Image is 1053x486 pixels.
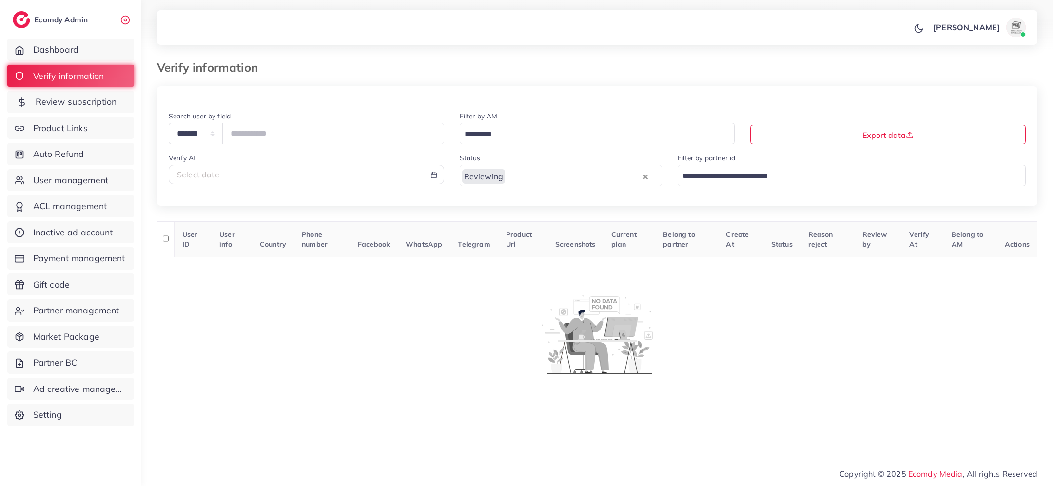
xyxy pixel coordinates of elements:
[909,230,929,249] span: Verify At
[839,468,1037,480] span: Copyright © 2025
[33,383,127,395] span: Ad creative management
[461,127,722,142] input: Search for option
[663,230,695,249] span: Belong to partner
[611,230,637,249] span: Current plan
[7,378,134,400] a: Ad creative management
[260,240,286,249] span: Country
[7,404,134,426] a: Setting
[643,171,648,182] button: Clear Selected
[460,111,498,121] label: Filter by AM
[7,247,134,270] a: Payment management
[33,304,119,317] span: Partner management
[36,96,117,108] span: Review subscription
[33,356,78,369] span: Partner BC
[7,326,134,348] a: Market Package
[462,169,505,184] span: Reviewing
[460,153,481,163] label: Status
[506,169,641,184] input: Search for option
[33,148,84,160] span: Auto Refund
[928,18,1030,37] a: [PERSON_NAME]avatar
[406,240,442,249] span: WhatsApp
[34,15,90,24] h2: Ecomdy Admin
[169,111,231,121] label: Search user by field
[862,230,887,249] span: Review by
[1006,18,1026,37] img: avatar
[182,230,198,249] span: User ID
[302,230,328,249] span: Phone number
[7,195,134,217] a: ACL management
[679,169,1013,184] input: Search for option
[169,153,196,163] label: Verify At
[157,60,266,75] h3: Verify information
[908,469,963,479] a: Ecomdy Media
[460,123,735,144] div: Search for option
[219,230,235,249] span: User info
[7,91,134,113] a: Review subscription
[726,230,749,249] span: Create At
[933,21,1000,33] p: [PERSON_NAME]
[33,330,99,343] span: Market Package
[33,122,88,135] span: Product Links
[177,170,219,179] span: Select date
[33,278,70,291] span: Gift code
[7,65,134,87] a: Verify information
[33,43,78,56] span: Dashboard
[7,273,134,296] a: Gift code
[33,200,107,213] span: ACL management
[555,240,596,249] span: Screenshots
[7,299,134,322] a: Partner management
[963,468,1037,480] span: , All rights Reserved
[358,240,390,249] span: Facebook
[33,70,104,82] span: Verify information
[771,240,793,249] span: Status
[460,165,663,186] div: Search for option
[33,174,108,187] span: User management
[33,408,62,421] span: Setting
[678,153,735,163] label: Filter by partner id
[750,125,1026,144] button: Export data
[7,221,134,244] a: Inactive ad account
[33,226,113,239] span: Inactive ad account
[862,130,914,140] span: Export data
[33,252,125,265] span: Payment management
[678,165,1026,186] div: Search for option
[7,169,134,192] a: User management
[506,230,532,249] span: Product Url
[13,11,30,28] img: logo
[542,294,653,374] img: No account
[458,240,490,249] span: Telegram
[808,230,833,249] span: Reason reject
[7,117,134,139] a: Product Links
[7,143,134,165] a: Auto Refund
[7,39,134,61] a: Dashboard
[7,351,134,374] a: Partner BC
[13,11,90,28] a: logoEcomdy Admin
[952,230,983,249] span: Belong to AM
[1005,240,1030,249] span: Actions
